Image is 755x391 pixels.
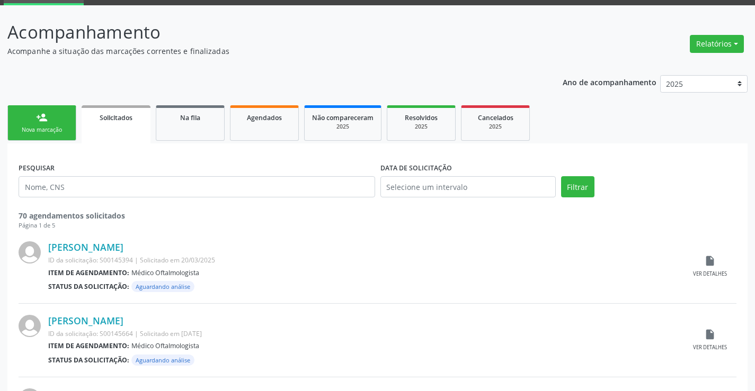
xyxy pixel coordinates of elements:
[312,123,374,131] div: 2025
[19,160,55,176] label: PESQUISAR
[48,241,123,253] a: [PERSON_NAME]
[704,329,716,340] i: insert_drive_file
[36,112,48,123] div: person_add
[563,75,656,88] p: Ano de acompanhamento
[7,46,526,57] p: Acompanhe a situação das marcações correntes e finalizadas
[15,126,68,134] div: Nova marcação
[48,356,129,365] b: Status da solicitação:
[395,123,448,131] div: 2025
[469,123,522,131] div: 2025
[704,255,716,267] i: insert_drive_file
[247,113,282,122] span: Agendados
[405,113,438,122] span: Resolvidos
[48,341,129,350] b: Item de agendamento:
[19,315,41,337] img: img
[180,113,200,122] span: Na fila
[48,256,138,265] span: ID da solicitação: S00145394 |
[19,221,736,230] div: Página 1 de 5
[48,315,123,326] a: [PERSON_NAME]
[690,35,744,53] button: Relatórios
[19,211,125,221] strong: 70 agendamentos solicitados
[7,19,526,46] p: Acompanhamento
[140,329,202,338] span: Solicitado em [DATE]
[48,329,138,338] span: ID da solicitação: S00145664 |
[561,176,594,197] button: Filtrar
[140,256,215,265] span: Solicitado em 20/03/2025
[131,268,199,277] span: Médico Oftalmologista
[100,113,132,122] span: Solicitados
[19,176,375,197] input: Nome, CNS
[693,344,727,351] div: Ver detalhes
[693,270,727,278] div: Ver detalhes
[478,113,513,122] span: Cancelados
[131,281,194,292] span: Aguardando análise
[131,354,194,366] span: Aguardando análise
[380,176,556,197] input: Selecione um intervalo
[19,241,41,263] img: img
[48,268,129,277] b: Item de agendamento:
[380,160,452,176] label: DATA DE SOLICITAÇÃO
[312,113,374,122] span: Não compareceram
[131,341,199,350] span: Médico Oftalmologista
[48,282,129,291] b: Status da solicitação:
